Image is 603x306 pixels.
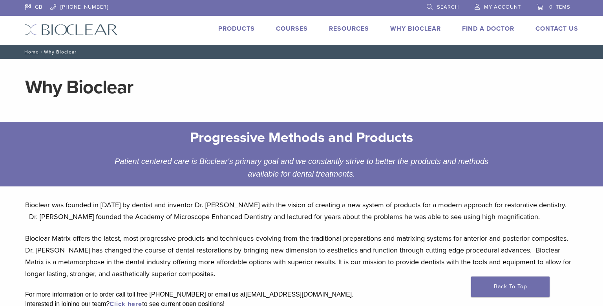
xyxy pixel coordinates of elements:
[390,25,441,33] a: Why Bioclear
[276,25,308,33] a: Courses
[25,24,118,35] img: Bioclear
[25,232,578,280] p: Bioclear Matrix offers the latest, most progressive products and techniques evolving from the tra...
[22,49,39,55] a: Home
[106,128,497,147] h2: Progressive Methods and Products
[462,25,514,33] a: Find A Doctor
[218,25,255,33] a: Products
[484,4,521,10] span: My Account
[39,50,44,54] span: /
[471,277,550,297] a: Back To Top
[25,199,578,223] p: Bioclear was founded in [DATE] by dentist and inventor Dr. [PERSON_NAME] with the vision of creat...
[549,4,570,10] span: 0 items
[535,25,578,33] a: Contact Us
[437,4,459,10] span: Search
[19,45,584,59] nav: Why Bioclear
[100,155,502,180] div: Patient centered care is Bioclear's primary goal and we constantly strive to better the products ...
[25,78,578,97] h1: Why Bioclear
[25,290,578,299] div: For more information or to order call toll free [PHONE_NUMBER] or email us at [EMAIL_ADDRESS][DOM...
[329,25,369,33] a: Resources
